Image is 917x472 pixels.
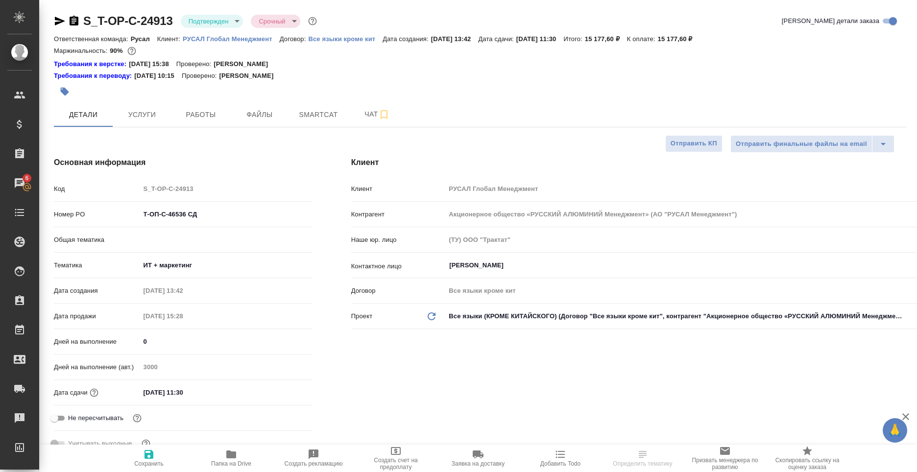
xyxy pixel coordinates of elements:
[177,109,224,121] span: Работы
[176,59,214,69] p: Проверено:
[54,47,110,54] p: Маржинальность:
[88,386,100,399] button: Если добавить услуги и заполнить их объемом, то дата рассчитается автоматически
[110,47,125,54] p: 90%
[54,235,140,245] p: Общая тематика
[671,138,717,149] span: Отправить КП
[54,260,140,270] p: Тематика
[54,388,88,398] p: Дата сдачи
[219,71,281,81] p: [PERSON_NAME]
[308,34,383,43] a: Все языки кроме кит
[140,309,226,323] input: Пустое поле
[602,445,684,472] button: Определить тематику
[445,207,917,221] input: Пустое поле
[272,445,355,472] button: Создать рекламацию
[627,35,658,43] p: К оплате:
[351,311,373,321] p: Проект
[190,445,272,472] button: Папка на Drive
[68,439,132,448] span: Учитывать выходные
[308,35,383,43] p: Все языки кроме кит
[585,35,627,43] p: 15 177,60 ₽
[54,15,66,27] button: Скопировать ссылку для ЯМессенджера
[140,207,312,221] input: ✎ Введи что-нибудь
[431,35,479,43] p: [DATE] 13:42
[140,360,312,374] input: Пустое поле
[883,418,907,443] button: 🙏
[54,71,134,81] div: Нажми, чтобы открыть папку с инструкцией
[782,16,879,26] span: [PERSON_NAME] детали заказа
[183,34,280,43] a: РУСАЛ Глобал Менеджмент
[351,157,906,168] h4: Клиент
[236,109,283,121] span: Файлы
[383,35,431,43] p: Дата создания:
[83,14,173,27] a: S_T-OP-C-24913
[351,210,446,219] p: Контрагент
[378,109,390,120] svg: Подписаться
[684,445,766,472] button: Призвать менеджера по развитию
[182,71,219,81] p: Проверено:
[445,233,917,247] input: Пустое поле
[140,385,226,400] input: ✎ Введи что-нибудь
[452,460,505,467] span: Заявка на доставку
[131,35,157,43] p: Русал
[256,17,288,25] button: Срочный
[125,45,138,57] button: 1280.00 RUB;
[912,264,914,266] button: Open
[361,457,431,471] span: Создать счет на предоплату
[736,139,867,150] span: Отправить финальные файлы на email
[134,460,164,467] span: Сохранить
[60,109,107,121] span: Детали
[665,135,723,152] button: Отправить КП
[2,171,37,195] a: 6
[772,457,843,471] span: Скопировать ссылку на оценку заказа
[519,445,602,472] button: Добавить Todo
[54,59,129,69] div: Нажми, чтобы открыть папку с инструкцией
[285,460,343,467] span: Создать рекламацию
[54,362,140,372] p: Дней на выполнение (авт.)
[140,334,312,349] input: ✎ Введи что-нибудь
[68,15,80,27] button: Скопировать ссылку
[186,17,232,25] button: Подтвержден
[355,445,437,472] button: Создать счет на предоплату
[354,108,401,120] span: Чат
[730,135,872,153] button: Отправить финальные файлы на email
[134,71,182,81] p: [DATE] 10:15
[306,15,319,27] button: Доп статусы указывают на важность/срочность заказа
[54,35,131,43] p: Ответственная команда:
[183,35,280,43] p: РУСАЛ Глобал Менеджмент
[563,35,584,43] p: Итого:
[68,413,123,423] span: Не пересчитывать
[131,412,144,425] button: Включи, если не хочешь, чтобы указанная дата сдачи изменилась после переставления заказа в 'Подтв...
[157,35,183,43] p: Клиент:
[129,59,176,69] p: [DATE] 15:38
[54,286,140,296] p: Дата создания
[211,460,251,467] span: Папка на Drive
[351,235,446,245] p: Наше юр. лицо
[54,81,75,102] button: Добавить тэг
[214,59,275,69] p: [PERSON_NAME]
[108,445,190,472] button: Сохранить
[658,35,700,43] p: 15 177,60 ₽
[54,157,312,168] h4: Основная информация
[351,261,446,271] p: Контактное лицо
[140,283,226,298] input: Пустое поле
[730,135,894,153] div: split button
[445,308,917,325] div: Все языки (КРОМЕ КИТАЙСКОГО) (Договор "Все языки кроме кит", контрагент "Акционерное общество «РУ...
[437,445,519,472] button: Заявка на доставку
[140,437,152,450] button: Выбери, если сб и вс нужно считать рабочими днями для выполнения заказа.
[54,311,140,321] p: Дата продажи
[887,420,903,441] span: 🙏
[540,460,580,467] span: Добавить Todo
[766,445,848,472] button: Скопировать ссылку на оценку заказа
[54,210,140,219] p: Номер PO
[516,35,564,43] p: [DATE] 11:30
[478,35,516,43] p: Дата сдачи:
[140,182,312,196] input: Пустое поле
[690,457,760,471] span: Призвать менеджера по развитию
[119,109,166,121] span: Услуги
[140,257,312,274] div: ИТ + маркетинг
[54,71,134,81] a: Требования к переводу:
[295,109,342,121] span: Smartcat
[280,35,309,43] p: Договор:
[351,286,446,296] p: Договор
[54,184,140,194] p: Код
